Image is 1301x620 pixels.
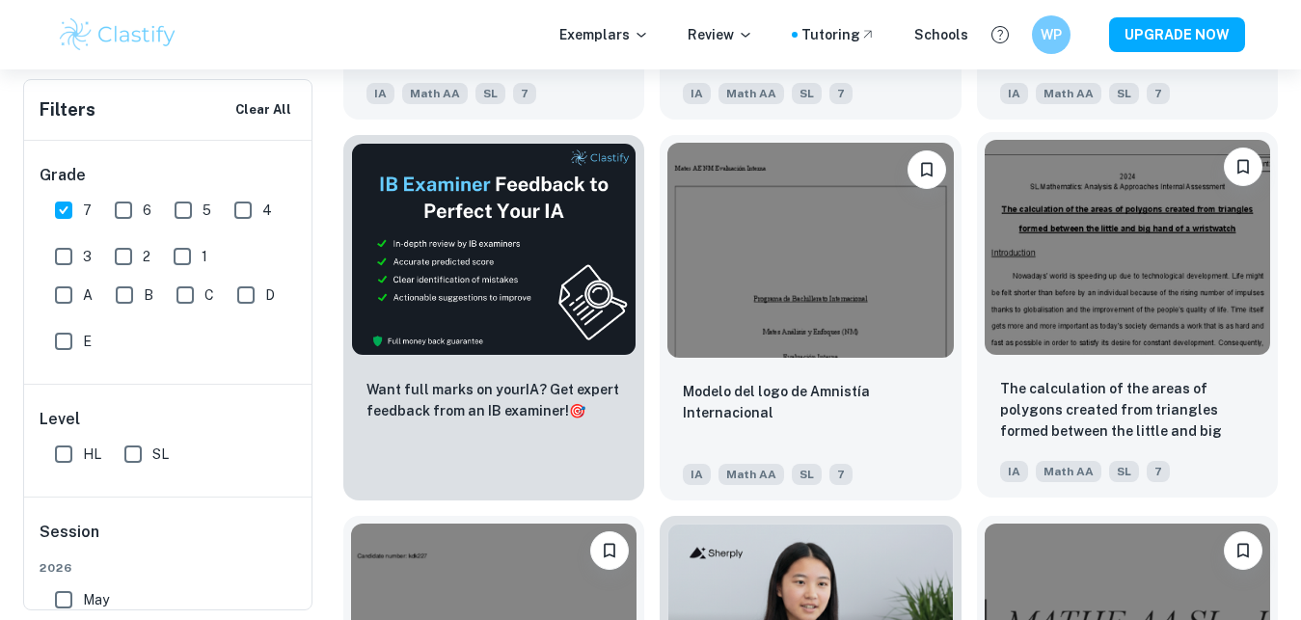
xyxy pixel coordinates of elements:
[402,83,468,104] span: Math AA
[660,135,961,499] a: BookmarkModelo del logo de Amnistía InternacionalIAMath AASL7
[914,24,968,45] a: Schools
[57,15,179,54] img: Clastify logo
[40,521,298,559] h6: Session
[1036,83,1101,104] span: Math AA
[343,135,644,499] a: ThumbnailWant full marks on yourIA? Get expert feedback from an IB examiner!
[83,589,109,610] span: May
[908,150,946,189] button: Bookmark
[40,408,298,431] h6: Level
[559,24,649,45] p: Exemplars
[262,200,272,221] span: 4
[40,559,298,577] span: 2026
[683,381,937,423] p: Modelo del logo de Amnistía Internacional
[203,200,211,221] span: 5
[977,135,1278,499] a: BookmarkThe calculation of the areas of polygons created from triangles formed between the little...
[569,403,585,418] span: 🎯
[152,444,169,465] span: SL
[801,24,876,45] a: Tutoring
[513,83,536,104] span: 7
[143,200,151,221] span: 6
[1032,15,1071,54] button: WP
[718,83,784,104] span: Math AA
[204,284,214,306] span: C
[718,464,784,485] span: Math AA
[683,83,711,104] span: IA
[1109,17,1245,52] button: UPGRADE NOW
[230,95,296,124] button: Clear All
[366,83,394,104] span: IA
[1040,24,1062,45] h6: WP
[688,24,753,45] p: Review
[667,143,953,357] img: Math AA IA example thumbnail: Modelo del logo de Amnistía Internaciona
[83,331,92,352] span: E
[40,164,298,187] h6: Grade
[83,200,92,221] span: 7
[143,246,150,267] span: 2
[829,83,853,104] span: 7
[83,246,92,267] span: 3
[366,379,621,421] p: Want full marks on your IA ? Get expert feedback from an IB examiner!
[1224,148,1262,186] button: Bookmark
[475,83,505,104] span: SL
[1147,461,1170,482] span: 7
[83,284,93,306] span: A
[792,83,822,104] span: SL
[792,464,822,485] span: SL
[265,284,275,306] span: D
[40,96,95,123] h6: Filters
[351,143,637,356] img: Thumbnail
[1000,461,1028,482] span: IA
[984,18,1016,51] button: Help and Feedback
[1036,461,1101,482] span: Math AA
[985,140,1270,354] img: Math AA IA example thumbnail: The calculation of the areas of polygons
[1109,461,1139,482] span: SL
[1109,83,1139,104] span: SL
[83,444,101,465] span: HL
[1000,83,1028,104] span: IA
[1224,531,1262,570] button: Bookmark
[202,246,207,267] span: 1
[683,464,711,485] span: IA
[1147,83,1170,104] span: 7
[1000,378,1255,444] p: The calculation of the areas of polygons created from triangles formed between the little and big...
[144,284,153,306] span: B
[590,531,629,570] button: Bookmark
[829,464,853,485] span: 7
